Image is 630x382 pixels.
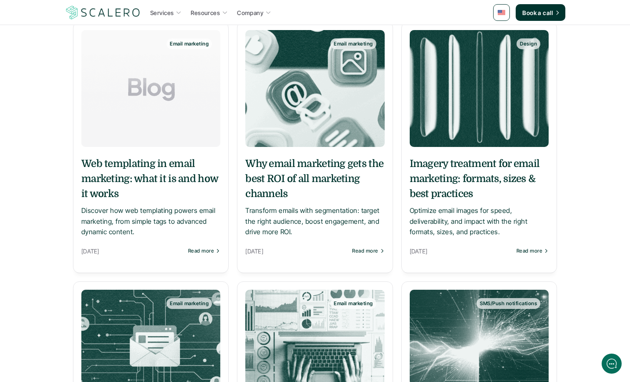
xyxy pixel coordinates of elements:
span: We run on Gist [70,292,106,297]
p: Services [150,8,174,17]
a: Read more [517,248,549,254]
p: Email marketing [170,301,209,306]
p: Design [520,41,537,47]
iframe: gist-messenger-bubble-iframe [602,354,622,374]
button: New conversation [13,111,154,127]
p: Book a call [522,8,553,17]
p: Read more [517,248,542,254]
p: [DATE] [410,246,512,256]
h2: Let us know if we can help with lifecycle marketing. [13,56,154,96]
p: Transform emails with segmentation: target the right audience, boost engagement, and drive more ROI. [245,205,384,238]
a: Read more [352,248,384,254]
a: Why email marketing gets the best ROI of all marketing channelsTransform emails with segmentation... [245,156,384,238]
p: Read more [352,248,378,254]
p: Optimize email images for speed, deliverability, and impact with the right formats, sizes, and pr... [410,205,549,238]
img: Scalero company logo [65,5,141,20]
a: Imagery treatment for email marketing: formats, sizes & best practicesOptimize email images for s... [410,156,549,238]
p: Email marketing [334,301,373,306]
p: [DATE] [81,246,184,256]
p: Email marketing [170,41,209,47]
h5: Imagery treatment for email marketing: formats, sizes & best practices [410,156,549,201]
p: SMS/Push notifications [480,301,537,306]
p: Company [237,8,263,17]
p: Resources [191,8,220,17]
a: Email marketing [245,30,384,147]
span: New conversation [54,116,100,122]
h5: Web templating in email marketing: what it is and how it works [81,156,220,201]
p: Email marketing [334,41,373,47]
h5: Why email marketing gets the best ROI of all marketing channels [245,156,384,201]
p: [DATE] [245,246,348,256]
p: Discover how web templating powers email marketing, from simple tags to advanced dynamic content. [81,205,220,238]
a: Design [410,30,549,147]
a: Book a call [516,4,565,21]
p: Read more [188,248,214,254]
h1: Hi! Welcome to [GEOGRAPHIC_DATA]. [13,40,154,54]
a: Web templating in email marketing: what it is and how it worksDiscover how web templating powers ... [81,156,220,238]
a: Email marketing [81,30,220,147]
a: Read more [188,248,220,254]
